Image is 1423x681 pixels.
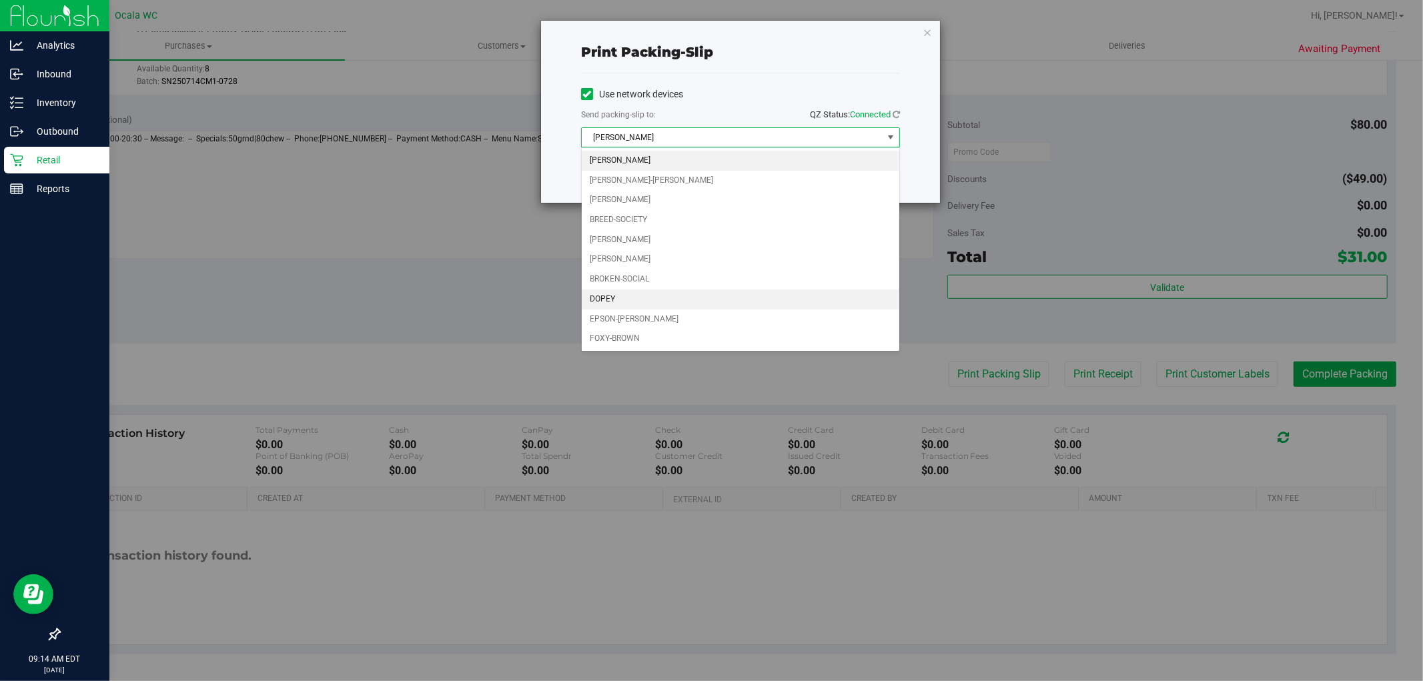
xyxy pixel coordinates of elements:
[23,181,103,197] p: Reports
[810,109,900,119] span: QZ Status:
[23,95,103,111] p: Inventory
[581,87,683,101] label: Use network devices
[582,128,883,147] span: [PERSON_NAME]
[23,152,103,168] p: Retail
[582,171,899,191] li: [PERSON_NAME]-[PERSON_NAME]
[582,329,899,349] li: FOXY-BROWN
[581,44,713,60] span: Print packing-slip
[23,37,103,53] p: Analytics
[23,66,103,82] p: Inbound
[6,653,103,665] p: 09:14 AM EDT
[10,125,23,138] inline-svg: Outbound
[10,153,23,167] inline-svg: Retail
[23,123,103,139] p: Outbound
[10,39,23,52] inline-svg: Analytics
[582,151,899,171] li: [PERSON_NAME]
[582,230,899,250] li: [PERSON_NAME]
[582,190,899,210] li: [PERSON_NAME]
[582,309,899,329] li: EPSON-[PERSON_NAME]
[10,67,23,81] inline-svg: Inbound
[582,269,899,289] li: BROKEN-SOCIAL
[10,96,23,109] inline-svg: Inventory
[582,289,899,309] li: DOPEY
[13,574,53,614] iframe: Resource center
[582,249,899,269] li: [PERSON_NAME]
[850,109,891,119] span: Connected
[883,128,899,147] span: select
[6,665,103,675] p: [DATE]
[581,109,656,121] label: Send packing-slip to:
[10,182,23,195] inline-svg: Reports
[582,210,899,230] li: BREED-SOCIETY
